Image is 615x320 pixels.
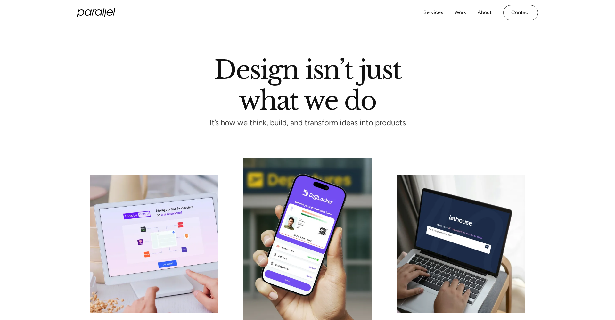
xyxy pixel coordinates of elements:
[198,120,417,126] p: It’s how we think, build, and transform ideas into products
[503,5,538,20] a: Contact
[455,8,466,17] a: Work
[90,175,218,313] img: card-image
[77,8,115,17] a: home
[423,8,443,17] a: Services
[478,8,492,17] a: About
[214,57,401,110] h1: Design isn’t just what we do
[397,175,525,313] img: card-image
